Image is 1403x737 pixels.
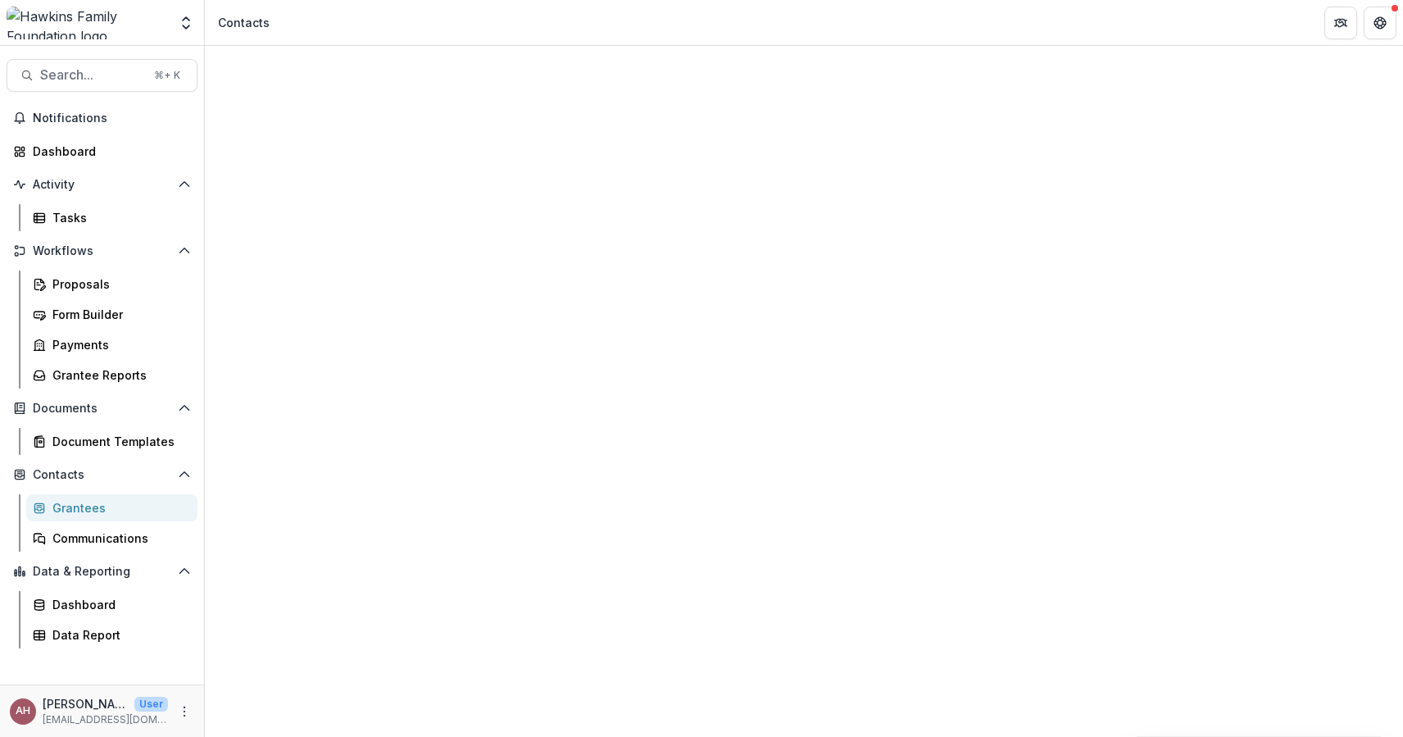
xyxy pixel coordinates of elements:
[7,238,198,264] button: Open Workflows
[52,306,184,323] div: Form Builder
[26,621,198,648] a: Data Report
[26,591,198,618] a: Dashboard
[175,702,194,721] button: More
[16,706,30,717] div: Angela Hawkins
[33,468,171,482] span: Contacts
[26,494,198,521] a: Grantees
[7,105,198,131] button: Notifications
[52,530,184,547] div: Communications
[52,596,184,613] div: Dashboard
[33,565,171,579] span: Data & Reporting
[33,178,171,192] span: Activity
[33,111,191,125] span: Notifications
[134,697,168,712] p: User
[211,11,276,34] nav: breadcrumb
[7,558,198,585] button: Open Data & Reporting
[52,366,184,384] div: Grantee Reports
[1324,7,1357,39] button: Partners
[33,143,184,160] div: Dashboard
[40,67,144,83] span: Search...
[1364,7,1396,39] button: Get Help
[52,275,184,293] div: Proposals
[7,138,198,165] a: Dashboard
[26,301,198,328] a: Form Builder
[151,66,184,84] div: ⌘ + K
[218,14,270,31] div: Contacts
[7,59,198,92] button: Search...
[52,433,184,450] div: Document Templates
[26,204,198,231] a: Tasks
[33,402,171,416] span: Documents
[52,336,184,353] div: Payments
[52,499,184,516] div: Grantees
[52,626,184,644] div: Data Report
[26,428,198,455] a: Document Templates
[43,695,128,712] p: [PERSON_NAME]
[7,171,198,198] button: Open Activity
[7,7,168,39] img: Hawkins Family Foundation logo
[26,362,198,389] a: Grantee Reports
[7,462,198,488] button: Open Contacts
[43,712,168,727] p: [EMAIL_ADDRESS][DOMAIN_NAME]
[33,244,171,258] span: Workflows
[52,209,184,226] div: Tasks
[7,395,198,421] button: Open Documents
[175,7,198,39] button: Open entity switcher
[26,271,198,298] a: Proposals
[26,525,198,552] a: Communications
[26,331,198,358] a: Payments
